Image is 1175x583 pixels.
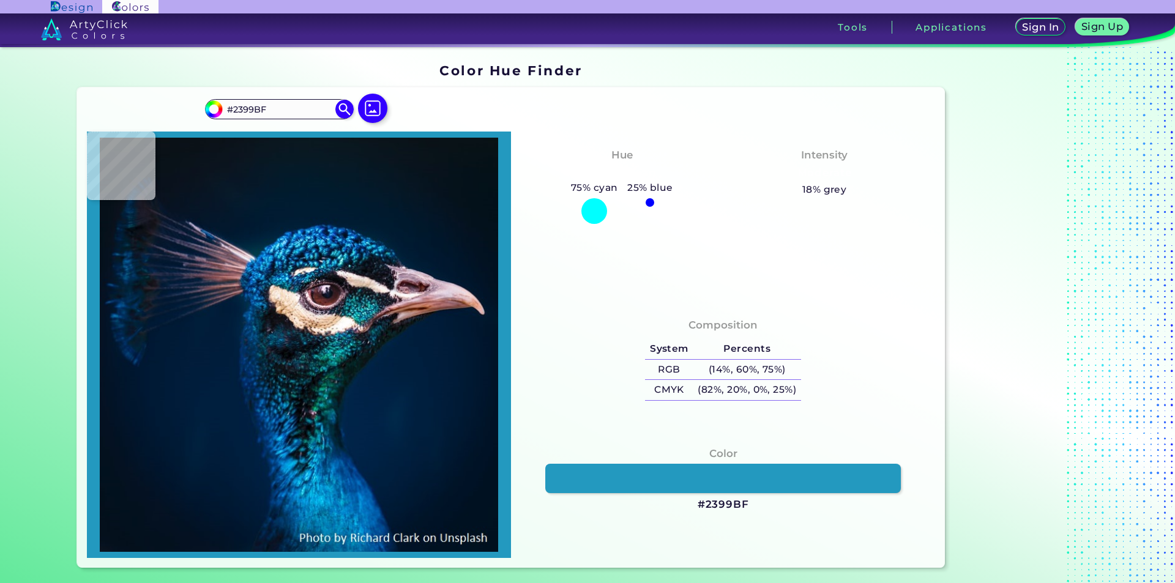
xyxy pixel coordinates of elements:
[698,497,749,512] h3: #2399BF
[622,180,677,196] h5: 25% blue
[693,360,801,380] h5: (14%, 60%, 75%)
[688,316,758,334] h4: Composition
[1022,22,1059,32] h5: Sign In
[566,180,622,196] h5: 75% cyan
[645,380,693,400] h5: CMYK
[645,339,693,359] h5: System
[93,138,505,552] img: img_pavlin.jpg
[41,18,127,40] img: logo_artyclick_colors_white.svg
[358,94,387,123] img: icon picture
[335,100,354,118] img: icon search
[222,101,336,117] input: type color..
[792,166,857,180] h3: Moderate
[582,166,662,180] h3: Bluish Cyan
[838,23,868,32] h3: Tools
[1081,21,1124,32] h5: Sign Up
[51,1,92,13] img: ArtyClick Design logo
[802,182,847,198] h5: 18% grey
[1015,18,1065,35] a: Sign In
[693,380,801,400] h5: (82%, 20%, 0%, 25%)
[645,360,693,380] h5: RGB
[1075,18,1129,35] a: Sign Up
[439,61,582,80] h1: Color Hue Finder
[693,339,801,359] h5: Percents
[801,146,848,164] h4: Intensity
[611,146,633,164] h4: Hue
[916,23,987,32] h3: Applications
[709,445,737,462] h4: Color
